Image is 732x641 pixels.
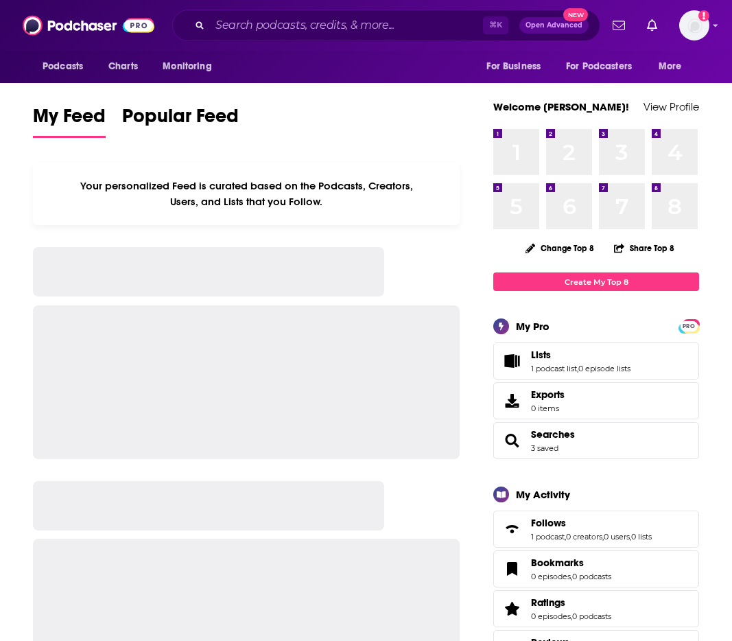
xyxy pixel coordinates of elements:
div: Your personalized Feed is curated based on the Podcasts, Creators, Users, and Lists that you Follow. [33,163,460,225]
div: Search podcasts, credits, & more... [172,10,600,41]
button: open menu [33,54,101,80]
button: Change Top 8 [517,240,602,257]
span: Logged in as amandalamPR [679,10,709,40]
span: Ratings [531,596,565,609]
span: Bookmarks [493,550,699,587]
a: Lists [498,351,526,371]
span: , [565,532,566,541]
a: PRO [681,320,697,331]
span: Ratings [493,590,699,627]
span: Lists [531,349,551,361]
a: 1 podcast list [531,364,577,373]
span: Follows [531,517,566,529]
a: Bookmarks [531,557,611,569]
a: 0 episodes [531,572,571,581]
a: Follows [531,517,652,529]
a: Searches [531,428,575,441]
a: 0 podcasts [572,611,611,621]
a: Bookmarks [498,559,526,579]
span: , [571,572,572,581]
a: 0 lists [631,532,652,541]
a: 0 users [604,532,630,541]
span: 0 items [531,404,565,413]
img: Podchaser - Follow, Share and Rate Podcasts [23,12,154,38]
span: Bookmarks [531,557,584,569]
span: For Podcasters [566,57,632,76]
span: , [630,532,631,541]
a: 0 creators [566,532,602,541]
a: Charts [99,54,146,80]
div: My Activity [516,488,570,501]
button: Show profile menu [679,10,709,40]
a: 0 episodes [531,611,571,621]
a: 1 podcast [531,532,565,541]
a: Ratings [498,599,526,618]
span: Charts [108,57,138,76]
span: Follows [493,511,699,548]
a: Exports [493,382,699,419]
a: Welcome [PERSON_NAME]! [493,100,629,113]
span: , [571,611,572,621]
input: Search podcasts, credits, & more... [210,14,483,36]
a: 3 saved [531,443,558,453]
a: Show notifications dropdown [607,14,630,37]
span: New [563,8,588,21]
a: Create My Top 8 [493,272,699,291]
span: ⌘ K [483,16,508,34]
span: PRO [681,321,697,331]
button: open menu [649,54,699,80]
div: My Pro [516,320,550,333]
span: Exports [531,388,565,401]
span: Exports [498,391,526,410]
a: My Feed [33,104,106,138]
span: Monitoring [163,57,211,76]
a: Ratings [531,596,611,609]
span: Open Advanced [526,22,582,29]
a: 0 episode lists [578,364,630,373]
span: For Business [486,57,541,76]
svg: Add a profile image [698,10,709,21]
img: User Profile [679,10,709,40]
span: My Feed [33,104,106,136]
a: Show notifications dropdown [641,14,663,37]
a: Follows [498,520,526,539]
a: View Profile [644,100,699,113]
button: Share Top 8 [613,235,675,261]
a: Popular Feed [122,104,239,138]
a: Searches [498,431,526,450]
button: open menu [557,54,652,80]
button: Open AdvancedNew [519,17,589,34]
span: Popular Feed [122,104,239,136]
span: Lists [493,342,699,380]
button: open menu [477,54,558,80]
a: 0 podcasts [572,572,611,581]
span: Searches [493,422,699,459]
span: , [577,364,578,373]
button: open menu [153,54,229,80]
a: Lists [531,349,630,361]
span: , [602,532,604,541]
span: Podcasts [43,57,83,76]
span: More [659,57,682,76]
